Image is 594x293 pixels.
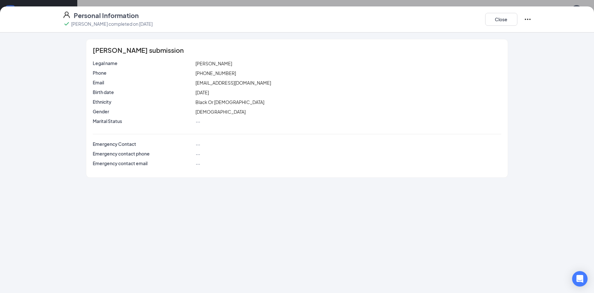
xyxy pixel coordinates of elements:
[195,99,264,105] span: Black Or [DEMOGRAPHIC_DATA]
[93,99,193,105] p: Ethnicity
[93,47,184,53] span: [PERSON_NAME] submission
[485,13,517,26] button: Close
[93,70,193,76] p: Phone
[93,108,193,115] p: Gender
[572,271,588,287] div: Open Intercom Messenger
[74,11,139,20] h4: Personal Information
[93,118,193,124] p: Marital Status
[93,89,193,95] p: Birth date
[195,90,209,95] span: [DATE]
[195,109,246,115] span: [DEMOGRAPHIC_DATA]
[93,60,193,66] p: Legal name
[195,141,200,147] span: --
[195,118,200,124] span: --
[195,61,232,66] span: [PERSON_NAME]
[71,21,153,27] p: [PERSON_NAME] completed on [DATE]
[93,160,193,166] p: Emergency contact email
[63,20,71,28] svg: Checkmark
[195,151,200,157] span: --
[524,15,532,23] svg: Ellipses
[93,141,193,147] p: Emergency Contact
[195,70,236,76] span: [PHONE_NUMBER]
[63,11,71,19] svg: User
[93,150,193,157] p: Emergency contact phone
[93,79,193,86] p: Email
[195,80,271,86] span: [EMAIL_ADDRESS][DOMAIN_NAME]
[195,161,200,166] span: --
